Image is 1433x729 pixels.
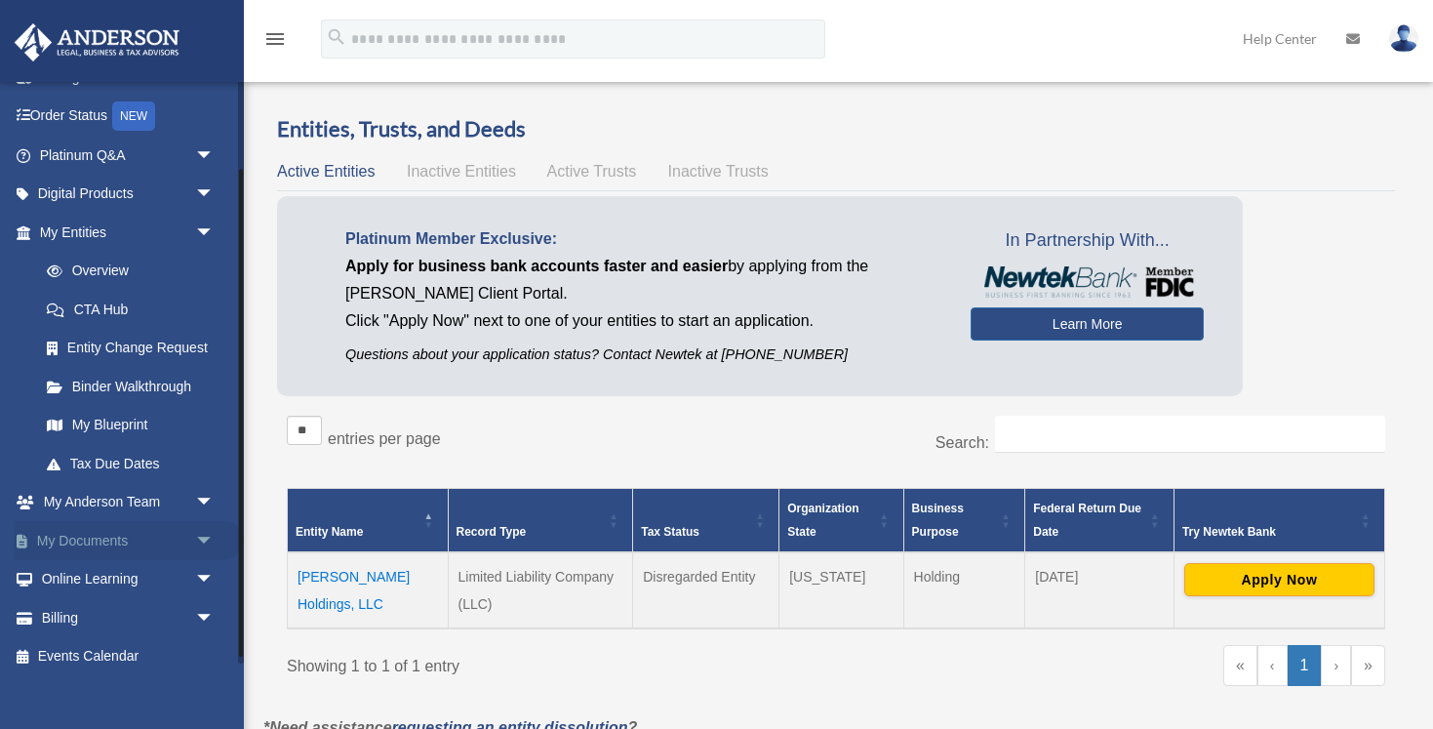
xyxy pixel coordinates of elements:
[14,637,244,676] a: Events Calendar
[345,307,941,335] p: Click "Apply Now" next to one of your entities to start an application.
[345,225,941,253] p: Platinum Member Exclusive:
[980,266,1194,298] img: NewtekBankLogoSM.png
[195,483,234,523] span: arrow_drop_down
[779,552,903,628] td: [US_STATE]
[14,521,244,560] a: My Documentsarrow_drop_down
[27,367,234,406] a: Binder Walkthrough
[1033,502,1141,539] span: Federal Return Due Date
[14,483,244,522] a: My Anderson Teamarrow_drop_down
[14,560,244,599] a: Online Learningarrow_drop_down
[912,502,964,539] span: Business Purpose
[1182,520,1355,544] div: Try Newtek Bank
[287,645,821,680] div: Showing 1 to 1 of 1 entry
[195,175,234,215] span: arrow_drop_down
[971,307,1204,341] a: Learn More
[27,252,224,291] a: Overview
[547,163,637,180] span: Active Trusts
[448,488,633,552] th: Record Type: Activate to sort
[27,290,234,329] a: CTA Hub
[14,136,244,175] a: Platinum Q&Aarrow_drop_down
[14,598,244,637] a: Billingarrow_drop_down
[1174,488,1384,552] th: Try Newtek Bank : Activate to sort
[1025,552,1174,628] td: [DATE]
[27,406,234,445] a: My Blueprint
[345,253,941,307] p: by applying from the [PERSON_NAME] Client Portal.
[27,329,234,368] a: Entity Change Request
[296,525,363,539] span: Entity Name
[195,560,234,600] span: arrow_drop_down
[633,488,779,552] th: Tax Status: Activate to sort
[27,444,234,483] a: Tax Due Dates
[112,101,155,131] div: NEW
[14,175,244,214] a: Digital Productsarrow_drop_down
[779,488,903,552] th: Organization State: Activate to sort
[633,552,779,628] td: Disregarded Entity
[787,502,858,539] span: Organization State
[935,434,989,451] label: Search:
[448,552,633,628] td: Limited Liability Company (LLC)
[457,525,527,539] span: Record Type
[328,430,441,447] label: entries per page
[9,23,185,61] img: Anderson Advisors Platinum Portal
[14,213,234,252] a: My Entitiesarrow_drop_down
[1025,488,1174,552] th: Federal Return Due Date: Activate to sort
[195,598,234,638] span: arrow_drop_down
[288,488,449,552] th: Entity Name: Activate to invert sorting
[277,163,375,180] span: Active Entities
[263,34,287,51] a: menu
[14,97,244,137] a: Order StatusNEW
[195,521,234,561] span: arrow_drop_down
[641,525,699,539] span: Tax Status
[971,225,1204,257] span: In Partnership With...
[195,136,234,176] span: arrow_drop_down
[903,552,1025,628] td: Holding
[288,552,449,628] td: [PERSON_NAME] Holdings, LLC
[668,163,769,180] span: Inactive Trusts
[195,213,234,253] span: arrow_drop_down
[1223,645,1257,686] a: First
[407,163,516,180] span: Inactive Entities
[345,343,941,367] p: Questions about your application status? Contact Newtek at [PHONE_NUMBER]
[903,488,1025,552] th: Business Purpose: Activate to sort
[277,114,1395,144] h3: Entities, Trusts, and Deeds
[345,258,728,274] span: Apply for business bank accounts faster and easier
[1184,563,1374,596] button: Apply Now
[1389,24,1418,53] img: User Pic
[326,26,347,48] i: search
[263,27,287,51] i: menu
